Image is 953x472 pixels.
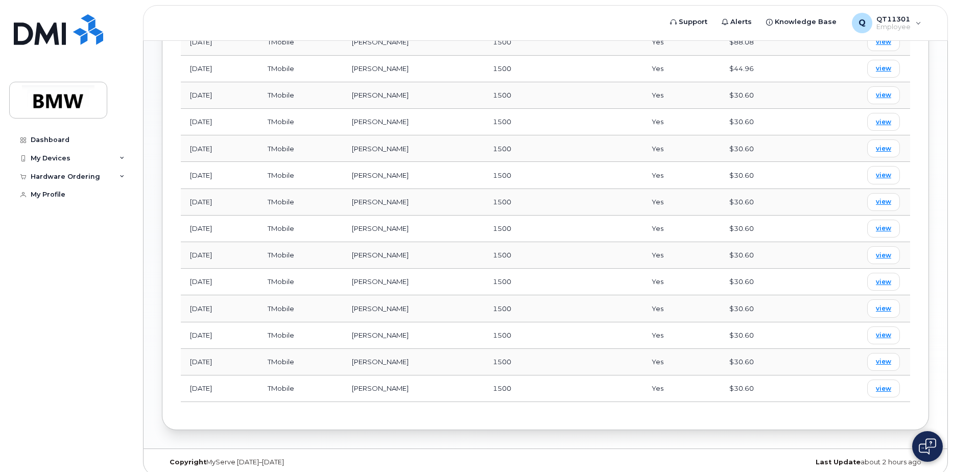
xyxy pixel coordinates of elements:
td: Yes [642,135,720,162]
span: view [876,171,891,180]
span: view [876,144,891,153]
td: TMobile [258,242,343,269]
span: 1500 [493,198,511,206]
span: 1500 [493,277,511,286]
td: [DATE] [181,242,258,269]
span: view [876,357,891,366]
td: Yes [642,216,720,242]
span: view [876,331,891,340]
div: $30.60 [729,197,803,207]
span: QT11301 [876,15,911,23]
td: [PERSON_NAME] [343,162,484,188]
span: 1500 [493,171,511,179]
span: Support [679,17,707,27]
span: Knowledge Base [775,17,837,27]
a: view [867,220,900,238]
td: [DATE] [181,56,258,82]
div: $30.60 [729,331,803,340]
td: [PERSON_NAME] [343,242,484,269]
span: 1500 [493,224,511,232]
span: 1500 [493,145,511,153]
span: 1500 [493,117,511,126]
td: TMobile [258,295,343,322]
a: Knowledge Base [759,12,844,32]
td: [PERSON_NAME] [343,322,484,349]
a: view [867,326,900,344]
div: $30.60 [729,357,803,367]
a: view [867,33,900,51]
td: [DATE] [181,349,258,375]
div: $30.60 [729,171,803,180]
div: $30.60 [729,250,803,260]
span: view [876,277,891,287]
img: Open chat [919,438,936,455]
span: Q [859,17,866,29]
td: TMobile [258,189,343,216]
div: QT11301 [845,13,928,33]
a: view [867,113,900,131]
td: [DATE] [181,295,258,322]
td: Yes [642,109,720,135]
span: view [876,117,891,127]
td: [PERSON_NAME] [343,349,484,375]
td: TMobile [258,322,343,349]
td: Yes [642,269,720,295]
td: [PERSON_NAME] [343,189,484,216]
div: $88.08 [729,37,803,47]
strong: Copyright [170,458,206,466]
td: TMobile [258,375,343,402]
td: [DATE] [181,82,258,109]
span: view [876,224,891,233]
span: view [876,251,891,260]
td: Yes [642,82,720,109]
td: [PERSON_NAME] [343,56,484,82]
span: view [876,90,891,100]
td: [PERSON_NAME] [343,82,484,109]
td: [PERSON_NAME] [343,29,484,55]
td: Yes [642,375,720,402]
a: Support [663,12,714,32]
a: view [867,353,900,371]
div: $30.60 [729,144,803,154]
div: MyServe [DATE]–[DATE] [162,458,418,466]
td: [PERSON_NAME] [343,269,484,295]
td: Yes [642,56,720,82]
td: Yes [642,29,720,55]
span: 1500 [493,64,511,73]
a: view [867,60,900,78]
td: [DATE] [181,375,258,402]
td: [DATE] [181,322,258,349]
span: 1500 [493,358,511,366]
a: view [867,380,900,397]
td: Yes [642,242,720,269]
span: 1500 [493,38,511,46]
td: [PERSON_NAME] [343,375,484,402]
td: [PERSON_NAME] [343,109,484,135]
span: 1500 [493,91,511,99]
a: view [867,299,900,317]
a: view [867,273,900,291]
span: view [876,37,891,46]
td: [DATE] [181,189,258,216]
td: Yes [642,322,720,349]
div: $30.60 [729,304,803,314]
span: Employee [876,23,911,31]
td: [DATE] [181,135,258,162]
div: $30.60 [729,384,803,393]
a: view [867,166,900,184]
td: [DATE] [181,269,258,295]
span: 1500 [493,384,511,392]
span: 1500 [493,304,511,313]
span: view [876,304,891,313]
td: Yes [642,349,720,375]
td: [DATE] [181,162,258,188]
td: TMobile [258,29,343,55]
td: TMobile [258,349,343,375]
div: $30.60 [729,224,803,233]
td: TMobile [258,82,343,109]
td: TMobile [258,109,343,135]
div: $44.96 [729,64,803,74]
div: $30.60 [729,90,803,100]
div: $30.60 [729,117,803,127]
div: $30.60 [729,277,803,287]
